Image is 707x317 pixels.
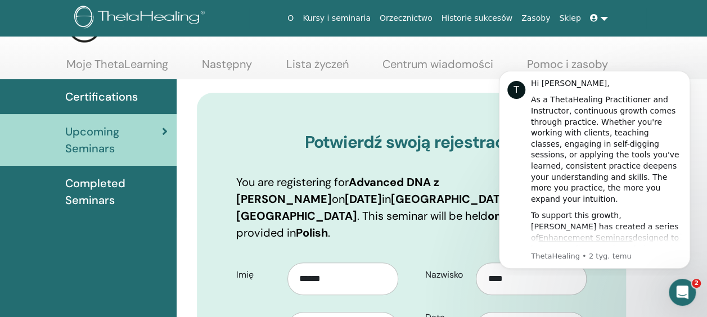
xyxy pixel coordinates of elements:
[202,57,252,79] a: Następny
[527,57,608,79] a: Pomoc i zasoby
[692,279,701,288] span: 2
[517,8,555,29] a: Zasoby
[437,8,517,29] a: Historie sukcesów
[482,61,707,275] iframe: Intercom notifications wiadomość
[345,192,382,206] b: [DATE]
[49,191,200,201] p: Message from ThetaHealing, sent 2 tyg. temu
[296,225,328,240] b: Polish
[107,16,222,36] h3: My Dashboard
[286,57,349,79] a: Lista życzeń
[65,175,168,209] span: Completed Seminars
[65,88,138,105] span: Certifications
[74,6,209,31] img: logo.png
[65,123,162,157] span: Upcoming Seminars
[669,279,696,306] iframe: Intercom live chat
[236,132,587,152] h3: Potwierdź swoją rejestrację
[417,264,476,286] label: Nazwisko
[283,8,298,29] a: O
[236,174,587,241] p: You are registering for on in . This seminar will be held and will be provided in .
[375,8,437,29] a: Orzecznictwo
[298,8,375,29] a: Kursy i seminaria
[57,173,151,182] a: Enhancement Seminars
[228,264,287,286] label: Imię
[382,57,493,79] a: Centrum wiadomości
[66,57,168,79] a: Moje ThetaLearning
[555,8,585,29] a: Sklep
[49,150,200,271] div: To support this growth, [PERSON_NAME] has created a series of designed to help you refine your kn...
